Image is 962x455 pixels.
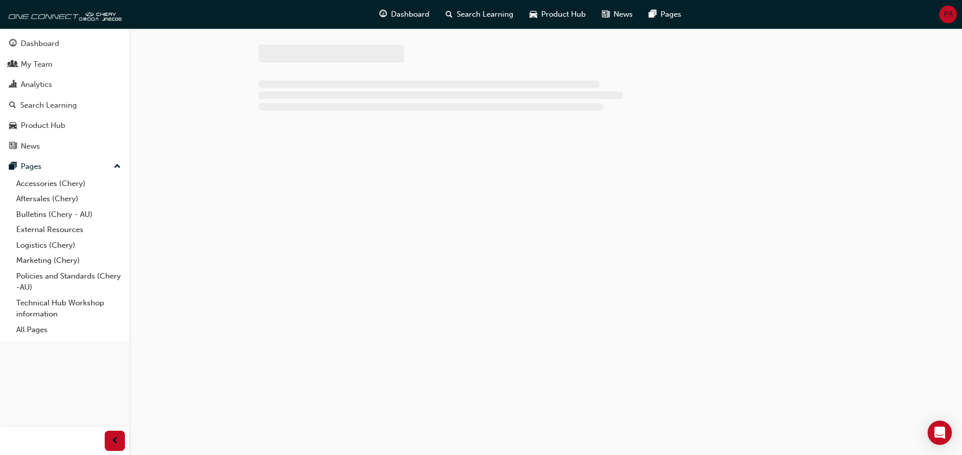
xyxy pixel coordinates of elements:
div: Analytics [21,79,52,90]
a: Dashboard [4,34,125,53]
a: Product Hub [4,116,125,135]
a: Policies and Standards (Chery -AU) [12,268,125,295]
div: My Team [21,59,53,70]
span: PA [944,9,953,20]
span: guage-icon [379,8,387,21]
button: PA [939,6,957,23]
span: Search Learning [457,9,513,20]
span: guage-icon [9,39,17,49]
span: search-icon [9,101,16,110]
span: News [614,9,633,20]
a: news-iconNews [594,4,641,25]
div: Search Learning [20,100,77,111]
span: Pages [661,9,681,20]
a: guage-iconDashboard [371,4,438,25]
a: search-iconSearch Learning [438,4,521,25]
a: Technical Hub Workshop information [12,295,125,322]
span: up-icon [114,160,121,173]
span: pages-icon [9,162,17,171]
a: Analytics [4,75,125,94]
span: Dashboard [391,9,429,20]
div: Dashboard [21,38,59,50]
a: pages-iconPages [641,4,689,25]
button: DashboardMy TeamAnalyticsSearch LearningProduct HubNews [4,32,125,157]
a: Search Learning [4,96,125,115]
a: Aftersales (Chery) [12,191,125,207]
button: Pages [4,157,125,176]
a: My Team [4,55,125,74]
div: News [21,141,40,152]
span: pages-icon [649,8,657,21]
span: news-icon [602,8,609,21]
a: News [4,137,125,156]
a: Accessories (Chery) [12,176,125,192]
a: External Resources [12,222,125,238]
span: car-icon [530,8,537,21]
span: prev-icon [111,435,119,447]
span: people-icon [9,60,17,69]
div: Open Intercom Messenger [928,421,952,445]
a: car-iconProduct Hub [521,4,594,25]
a: All Pages [12,322,125,338]
span: car-icon [9,121,17,130]
span: chart-icon [9,80,17,89]
a: Marketing (Chery) [12,253,125,268]
a: Bulletins (Chery - AU) [12,207,125,222]
div: Pages [21,161,41,172]
div: Product Hub [21,120,65,131]
span: news-icon [9,142,17,151]
span: search-icon [446,8,453,21]
span: Product Hub [541,9,586,20]
img: oneconnect [5,4,121,24]
a: Logistics (Chery) [12,238,125,253]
